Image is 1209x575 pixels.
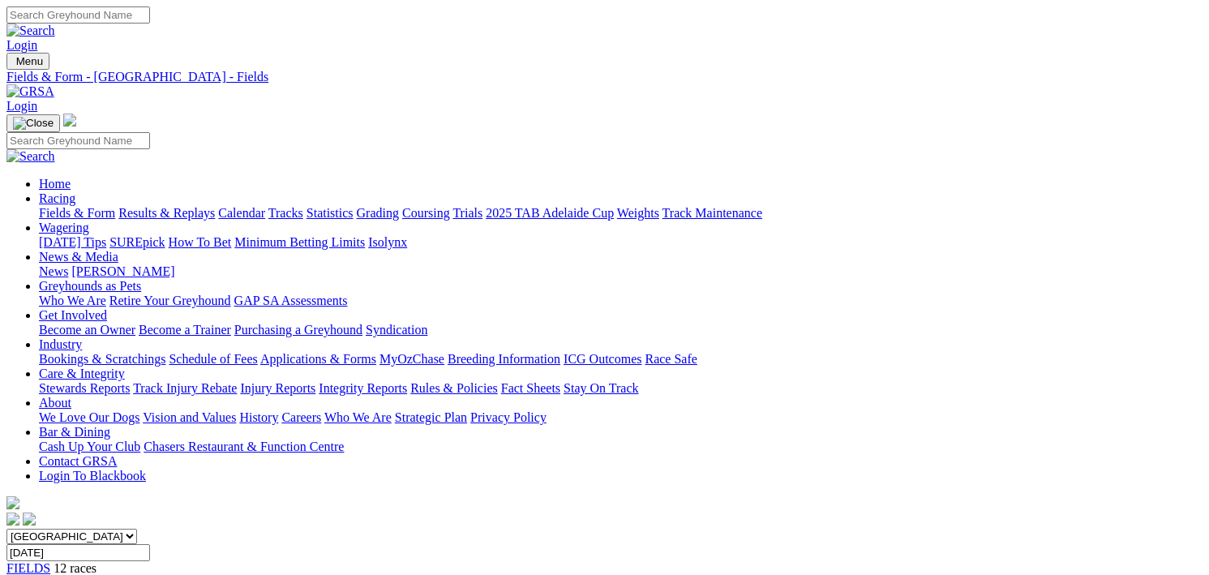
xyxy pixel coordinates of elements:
a: Track Maintenance [662,206,762,220]
a: Careers [281,410,321,424]
button: Toggle navigation [6,114,60,132]
a: Calendar [218,206,265,220]
a: Who We Are [39,294,106,307]
a: Fields & Form - [GEOGRAPHIC_DATA] - Fields [6,70,1203,84]
img: Close [13,117,54,130]
div: Bar & Dining [39,440,1203,454]
a: Statistics [307,206,354,220]
input: Select date [6,544,150,561]
a: Contact GRSA [39,454,117,468]
a: Stay On Track [564,381,638,395]
div: About [39,410,1203,425]
a: Breeding Information [448,352,560,366]
a: Wagering [39,221,89,234]
img: logo-grsa-white.png [63,114,76,127]
a: SUREpick [109,235,165,249]
div: Care & Integrity [39,381,1203,396]
a: Greyhounds as Pets [39,279,141,293]
div: Get Involved [39,323,1203,337]
a: Login [6,99,37,113]
a: News & Media [39,250,118,264]
a: We Love Our Dogs [39,410,139,424]
a: Racing [39,191,75,205]
a: Rules & Policies [410,381,498,395]
a: Strategic Plan [395,410,467,424]
a: Cash Up Your Club [39,440,140,453]
span: 12 races [54,561,96,575]
a: Applications & Forms [260,352,376,366]
a: Retire Your Greyhound [109,294,231,307]
a: Coursing [402,206,450,220]
a: Stewards Reports [39,381,130,395]
a: Get Involved [39,308,107,322]
a: News [39,264,68,278]
a: Purchasing a Greyhound [234,323,362,337]
a: GAP SA Assessments [234,294,348,307]
a: Injury Reports [240,381,315,395]
a: Race Safe [645,352,697,366]
a: Minimum Betting Limits [234,235,365,249]
button: Toggle navigation [6,53,49,70]
a: [PERSON_NAME] [71,264,174,278]
a: Syndication [366,323,427,337]
img: twitter.svg [23,513,36,526]
a: Fields & Form [39,206,115,220]
input: Search [6,132,150,149]
a: FIELDS [6,561,50,575]
img: Search [6,149,55,164]
div: News & Media [39,264,1203,279]
a: Home [39,177,71,191]
a: [DATE] Tips [39,235,106,249]
div: Industry [39,352,1203,367]
a: Bar & Dining [39,425,110,439]
a: Track Injury Rebate [133,381,237,395]
a: Vision and Values [143,410,236,424]
a: Integrity Reports [319,381,407,395]
a: Isolynx [368,235,407,249]
a: Schedule of Fees [169,352,257,366]
a: How To Bet [169,235,232,249]
a: Chasers Restaurant & Function Centre [144,440,344,453]
a: ICG Outcomes [564,352,641,366]
a: MyOzChase [379,352,444,366]
a: Tracks [268,206,303,220]
a: Fact Sheets [501,381,560,395]
a: Who We Are [324,410,392,424]
a: Care & Integrity [39,367,125,380]
a: Industry [39,337,82,351]
a: About [39,396,71,410]
input: Search [6,6,150,24]
a: Become an Owner [39,323,135,337]
a: Login To Blackbook [39,469,146,483]
img: Search [6,24,55,38]
div: Greyhounds as Pets [39,294,1203,308]
a: Trials [452,206,482,220]
a: Login [6,38,37,52]
a: Become a Trainer [139,323,231,337]
a: History [239,410,278,424]
a: Grading [357,206,399,220]
div: Wagering [39,235,1203,250]
img: logo-grsa-white.png [6,496,19,509]
a: Bookings & Scratchings [39,352,165,366]
div: Racing [39,206,1203,221]
a: Privacy Policy [470,410,547,424]
span: Menu [16,55,43,67]
img: facebook.svg [6,513,19,526]
a: Results & Replays [118,206,215,220]
img: GRSA [6,84,54,99]
a: Weights [617,206,659,220]
a: 2025 TAB Adelaide Cup [486,206,614,220]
